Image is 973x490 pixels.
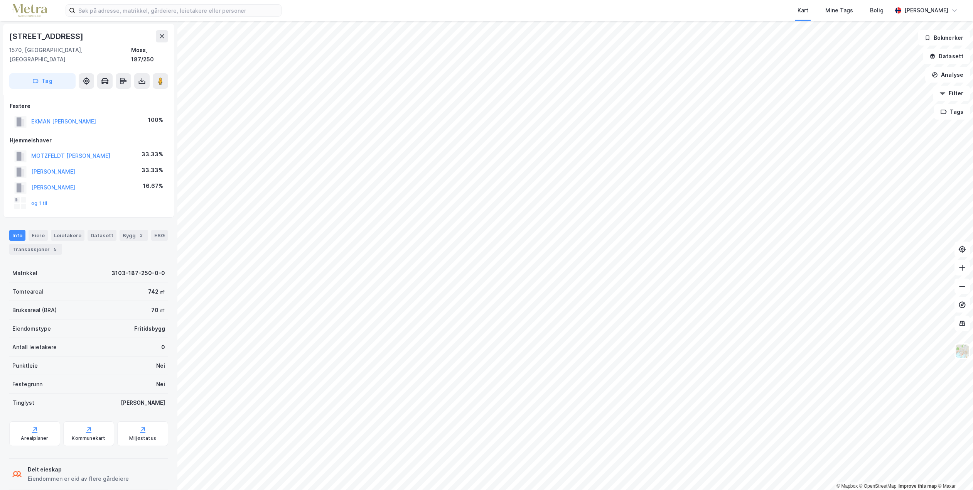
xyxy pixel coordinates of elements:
[134,324,165,333] div: Fritidsbygg
[918,30,970,46] button: Bokmerker
[131,46,169,64] div: Moss, 187/250
[142,150,163,159] div: 33.33%
[51,245,59,253] div: 5
[9,73,76,89] button: Tag
[51,230,84,241] div: Leietakere
[904,6,948,15] div: [PERSON_NAME]
[934,104,970,120] button: Tags
[12,361,38,370] div: Punktleie
[88,230,116,241] div: Datasett
[9,46,131,64] div: 1570, [GEOGRAPHIC_DATA], [GEOGRAPHIC_DATA]
[10,136,168,145] div: Hjemmelshaver
[12,287,43,296] div: Tomteareal
[859,483,897,489] a: OpenStreetMap
[934,453,973,490] div: Kontrollprogram for chat
[825,6,853,15] div: Mine Tags
[129,435,156,441] div: Miljøstatus
[29,230,48,241] div: Eiere
[12,306,57,315] div: Bruksareal (BRA)
[899,483,937,489] a: Improve this map
[120,230,148,241] div: Bygg
[148,287,165,296] div: 742 ㎡
[111,269,165,278] div: 3103-187-250-0-0
[925,67,970,83] button: Analyse
[75,5,281,16] input: Søk på adresse, matrikkel, gårdeiere, leietakere eller personer
[12,324,51,333] div: Eiendomstype
[9,230,25,241] div: Info
[836,483,858,489] a: Mapbox
[12,380,42,389] div: Festegrunn
[12,398,34,407] div: Tinglyst
[151,230,168,241] div: ESG
[151,306,165,315] div: 70 ㎡
[870,6,884,15] div: Bolig
[933,86,970,101] button: Filter
[156,361,165,370] div: Nei
[161,343,165,352] div: 0
[156,380,165,389] div: Nei
[9,30,85,42] div: [STREET_ADDRESS]
[28,465,129,474] div: Delt eieskap
[12,4,47,17] img: metra-logo.256734c3b2bbffee19d4.png
[148,115,163,125] div: 100%
[21,435,48,441] div: Arealplaner
[72,435,105,441] div: Kommunekart
[121,398,165,407] div: [PERSON_NAME]
[28,474,129,483] div: Eiendommen er eid av flere gårdeiere
[137,231,145,239] div: 3
[10,101,168,111] div: Festere
[934,453,973,490] iframe: Chat Widget
[9,244,62,255] div: Transaksjoner
[142,166,163,175] div: 33.33%
[955,344,970,358] img: Z
[923,49,970,64] button: Datasett
[12,343,57,352] div: Antall leietakere
[798,6,808,15] div: Kart
[12,269,37,278] div: Matrikkel
[143,181,163,191] div: 16.67%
